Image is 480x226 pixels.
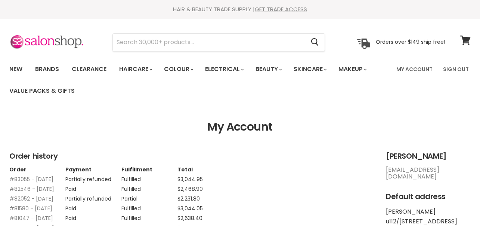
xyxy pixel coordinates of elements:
a: Electrical [199,61,248,77]
th: Payment [65,167,121,172]
a: Skincare [288,61,331,77]
span: $2,468.90 [177,185,203,193]
td: Fulfilled [121,202,177,211]
h2: [PERSON_NAME] [386,152,471,161]
span: $3,044.05 [177,205,203,212]
span: $2,638.40 [177,214,202,222]
td: Fulfilled [121,182,177,192]
li: [PERSON_NAME] [386,208,471,215]
td: Fulfilled [121,172,177,182]
a: [EMAIL_ADDRESS][DOMAIN_NAME] [386,165,439,181]
a: #82052 - [DATE] [9,195,53,202]
form: Product [112,33,325,51]
td: Paid [65,182,121,192]
td: Fulfilled [121,211,177,221]
td: Partially refunded [65,172,121,182]
a: Colour [158,61,198,77]
a: Makeup [333,61,371,77]
a: Clearance [66,61,112,77]
td: Paid [65,211,121,221]
th: Order [9,167,65,172]
button: Search [305,34,325,51]
h2: Default address [386,192,471,201]
p: Orders over $149 ship free! [376,39,445,45]
h2: Order history [9,152,371,161]
a: Beauty [250,61,287,77]
a: GET TRADE ACCESS [255,5,307,13]
td: Partially refunded [65,192,121,202]
td: Paid [65,202,121,211]
td: Partial [121,192,177,202]
a: Brands [30,61,65,77]
h1: My Account [9,120,471,134]
th: Total [177,167,233,172]
span: $3,044.95 [177,175,203,183]
ul: Main menu [4,58,392,102]
a: #82546 - [DATE] [9,185,54,193]
th: Fulfillment [121,167,177,172]
a: Sign Out [439,61,473,77]
a: New [4,61,28,77]
a: Haircare [114,61,157,77]
a: Value Packs & Gifts [4,83,80,99]
a: #83055 - [DATE] [9,175,53,183]
a: My Account [392,61,437,77]
span: $2,231.80 [177,195,200,202]
input: Search [113,34,305,51]
a: #81580 - [DATE] [9,205,52,212]
a: #81047 - [DATE] [9,214,53,222]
